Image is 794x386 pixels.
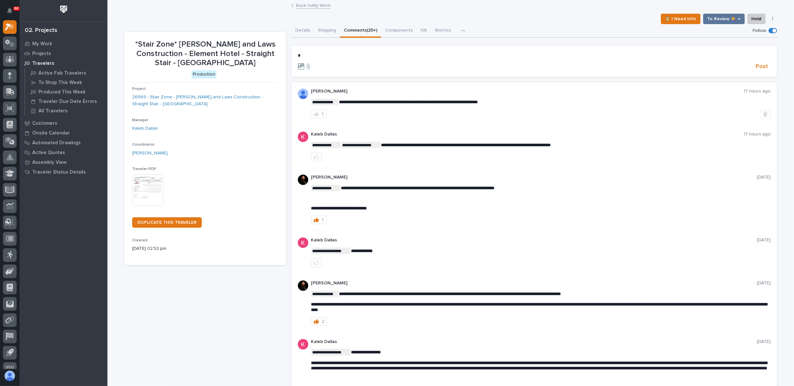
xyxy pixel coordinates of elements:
p: My Work [32,41,52,47]
span: Hold [752,15,761,23]
div: 02. Projects [25,27,57,34]
p: [DATE] [757,237,771,243]
button: users-avatar [3,369,17,383]
p: 60 [14,6,19,11]
a: Customers [20,118,107,128]
button: 2 [311,317,327,326]
div: 1 [322,218,324,222]
p: Traveler Due Date Errors [38,99,97,105]
span: Project [132,87,146,91]
div: Notifications60 [8,8,17,18]
p: [DATE] [757,175,771,180]
p: *Stair Zone* [PERSON_NAME] and Laws Construction - Element Hotel - Straight Stair - [GEOGRAPHIC_D... [132,40,278,68]
span: ⏳ I Need Info [665,15,696,23]
a: Projects [20,49,107,58]
div: Production [191,70,216,79]
img: ACg8ocJFQJZtOpq0mXhEl6L5cbQXDkmdPAf0fdoBPnlMfqfX=s96-c [298,237,308,248]
span: Coordinator [132,143,155,147]
img: ACg8ocJFQJZtOpq0mXhEl6L5cbQXDkmdPAf0fdoBPnlMfqfX=s96-c [298,339,308,350]
p: 17 hours ago [744,132,771,137]
img: zmKUmRVDQjmBLfnAs97p [298,175,308,185]
button: ⏳ I Need Info [661,14,701,24]
a: Traveler Due Date Errors [25,97,107,106]
button: To Review 👨‍🏭 → [703,14,745,24]
p: Automated Drawings [32,140,81,146]
button: Details [291,24,314,38]
img: Workspace Logo [58,3,70,15]
p: Kaleb Dallas [311,339,757,345]
p: [PERSON_NAME] [311,175,757,180]
img: ACg8ocJFQJZtOpq0mXhEl6L5cbQXDkmdPAf0fdoBPnlMfqfX=s96-c [298,132,308,142]
p: Travelers [32,61,54,66]
button: like this post [311,153,322,161]
button: 1 [311,216,327,224]
span: To Review 👨‍🏭 → [707,15,741,23]
a: Automated Drawings [20,138,107,148]
p: 17 hours ago [744,89,771,94]
p: Onsite Calendar [32,130,70,136]
a: Traveler Status Details [20,167,107,177]
button: like this post [311,259,322,267]
a: Assembly View [20,157,107,167]
a: My Work [20,39,107,49]
button: FAI [417,24,431,38]
a: [PERSON_NAME] [132,150,168,157]
p: Assembly View [32,160,66,165]
p: Kaleb Dallas [311,132,744,137]
button: Notifications [3,4,17,18]
button: Metrics [431,24,455,38]
button: Components [381,24,417,38]
p: To Shop This Week [38,80,82,86]
p: [PERSON_NAME] [311,89,744,94]
p: Projects [32,51,51,57]
button: 1 [311,110,327,118]
a: Active Fab Travelers [25,68,107,78]
button: Shipping [314,24,340,38]
p: Produced This Week [38,89,86,95]
a: Back toMy Work [296,1,331,9]
a: DUPLICATE THIS TRAVELER [132,217,202,228]
p: All Travelers [38,108,68,114]
a: Travelers [20,58,107,68]
a: Onsite Calendar [20,128,107,138]
a: Produced This Week [25,87,107,96]
a: 26569 - Stair Zone - [PERSON_NAME] and Laws Construction - Straight Stair - [GEOGRAPHIC_DATA] [132,94,278,107]
span: Post [756,63,768,70]
img: zmKUmRVDQjmBLfnAs97p [298,280,308,291]
span: DUPLICATE THIS TRAVELER [137,220,197,225]
span: Manager [132,118,148,122]
p: [PERSON_NAME] [311,280,757,286]
p: Traveler Status Details [32,169,86,175]
a: Active Quotes [20,148,107,157]
a: To Shop This Week [25,78,107,87]
div: 2 [322,319,324,324]
span: Traveler PDF [132,167,156,171]
a: All Travelers [25,106,107,115]
p: [DATE] 02:52 pm [132,245,278,252]
p: [DATE] [757,280,771,286]
img: AOh14GhWdCmNGdrYYOPqe-VVv6zVZj5eQYWy4aoH1XOH=s96-c [298,89,308,99]
p: [DATE] [757,339,771,345]
p: Customers [32,121,57,126]
button: Post [753,63,771,70]
span: Created [132,238,147,242]
p: Kaleb Dallas [311,237,757,243]
p: Active Quotes [32,150,65,156]
a: Kaleb Dallas [132,125,158,132]
button: Delete post [760,110,771,118]
p: Active Fab Travelers [38,70,86,76]
p: Follow [753,28,766,34]
div: 1 [322,112,324,116]
button: Comments (25+) [340,24,381,38]
button: Hold [747,14,766,24]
